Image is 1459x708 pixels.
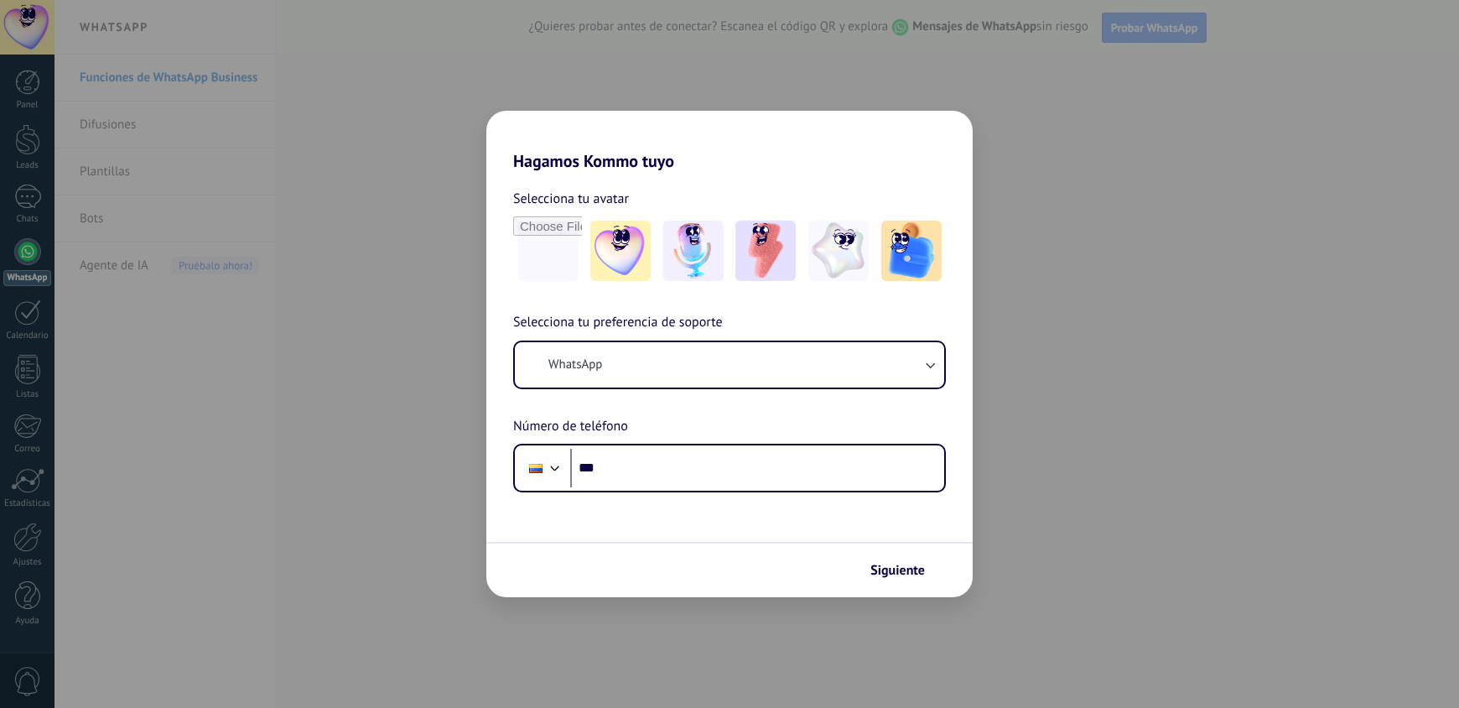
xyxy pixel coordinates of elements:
[548,357,602,373] span: WhatsApp
[863,556,948,585] button: Siguiente
[513,188,629,210] span: Selecciona tu avatar
[808,221,869,281] img: -4.jpeg
[513,312,723,334] span: Selecciona tu preferencia de soporte
[870,565,925,576] span: Siguiente
[520,450,552,486] div: Colombia: + 57
[881,221,942,281] img: -5.jpeg
[735,221,796,281] img: -3.jpeg
[486,111,973,171] h2: Hagamos Kommo tuyo
[515,342,944,388] button: WhatsApp
[663,221,724,281] img: -2.jpeg
[513,416,628,438] span: Número de teléfono
[590,221,651,281] img: -1.jpeg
